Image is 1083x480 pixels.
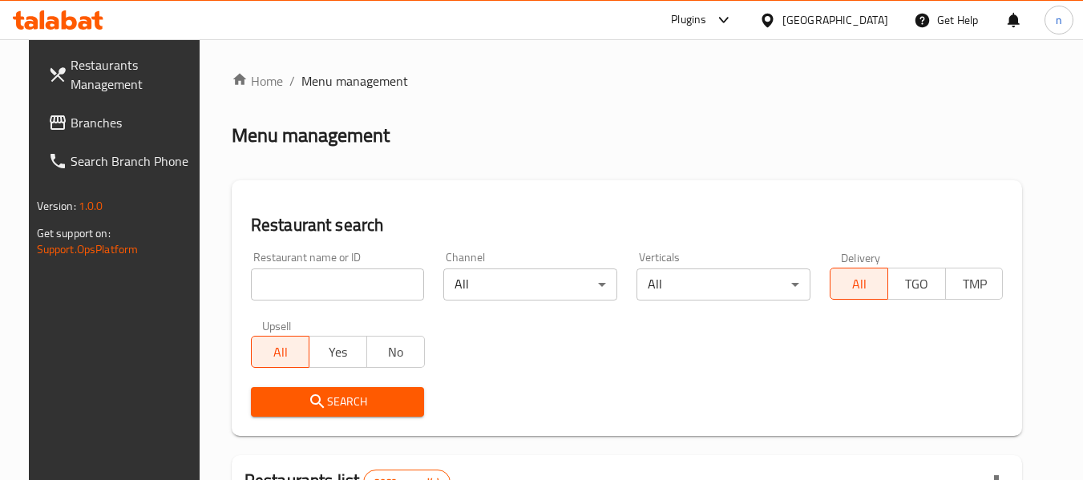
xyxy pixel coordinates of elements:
[289,71,295,91] li: /
[636,268,810,301] div: All
[841,252,881,263] label: Delivery
[71,55,197,94] span: Restaurants Management
[262,320,292,331] label: Upsell
[251,213,1004,237] h2: Restaurant search
[251,387,425,417] button: Search
[35,142,210,180] a: Search Branch Phone
[443,268,617,301] div: All
[37,239,139,260] a: Support.OpsPlatform
[782,11,888,29] div: [GEOGRAPHIC_DATA]
[830,268,888,300] button: All
[316,341,361,364] span: Yes
[35,46,210,103] a: Restaurants Management
[79,196,103,216] span: 1.0.0
[251,336,309,368] button: All
[251,268,425,301] input: Search for restaurant name or ID..
[232,123,390,148] h2: Menu management
[1056,11,1062,29] span: n
[301,71,408,91] span: Menu management
[945,268,1004,300] button: TMP
[309,336,367,368] button: Yes
[258,341,303,364] span: All
[374,341,418,364] span: No
[952,272,997,296] span: TMP
[37,223,111,244] span: Get support on:
[264,392,412,412] span: Search
[35,103,210,142] a: Branches
[232,71,283,91] a: Home
[232,71,1023,91] nav: breadcrumb
[671,10,706,30] div: Plugins
[37,196,76,216] span: Version:
[895,272,940,296] span: TGO
[366,336,425,368] button: No
[71,113,197,132] span: Branches
[71,151,197,171] span: Search Branch Phone
[837,272,882,296] span: All
[887,268,946,300] button: TGO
